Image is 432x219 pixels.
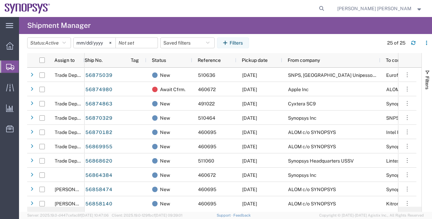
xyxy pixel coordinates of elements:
span: 510636 [198,72,215,78]
span: Ship No. [85,57,103,63]
span: New [160,168,170,182]
span: 460672 [198,87,216,92]
a: 56864384 [85,170,113,181]
span: 460695 [198,144,216,149]
span: Intel Folsom [386,130,413,135]
span: Client: 2025.19.0-129fbcf [112,213,182,217]
span: New [160,154,170,168]
span: New [160,125,170,139]
span: ALOM c/o SYNOPSYS [288,130,336,135]
span: Copyright © [DATE]-[DATE] Agistix Inc., All Rights Reserved [319,213,424,218]
span: SNPS, Portugal Unipessoal, Lda. [288,72,388,78]
span: New [160,68,170,82]
span: Filters [425,76,430,89]
span: 09/22/2025 [242,130,257,135]
span: Synopsys Inc [288,172,317,178]
a: 56868620 [85,156,113,167]
a: 56869955 [85,141,113,152]
span: Trade Department [55,144,94,149]
a: 56870329 [85,113,113,124]
span: Reference [198,57,221,63]
span: New [160,97,170,111]
button: [PERSON_NAME] [PERSON_NAME] [337,4,422,13]
span: Trade Department [55,115,94,121]
span: ALOM c/o SYNOPSYS [288,144,336,149]
span: Eurofins EAG [386,72,415,78]
span: 09/19/2025 [242,101,257,106]
span: Assign to [54,57,75,63]
span: 09/18/2025 [242,172,257,178]
span: 09/18/2025 [242,115,257,121]
img: logo [5,3,50,14]
span: Tag [131,57,139,63]
a: 56874980 [85,84,113,95]
span: ALOM c/o SYNOPSYS [288,187,336,192]
span: [DATE] 09:39:01 [155,213,182,217]
span: 460695 [198,130,216,135]
span: 491022 [198,101,215,106]
span: Trade Department [55,158,94,164]
input: Not set [116,38,158,48]
a: Feedback [233,213,251,217]
span: Synopsys [386,187,407,192]
span: From company [288,57,320,63]
span: Trade Department [55,72,94,78]
button: Status:Active [27,37,71,48]
span: Status [152,57,166,63]
h4: Shipment Manager [27,17,91,34]
span: Server: 2025.19.0-d447cefac8f [27,213,109,217]
span: New [160,182,170,197]
a: 56874863 [85,99,113,109]
span: Synopsys Inc [288,115,317,121]
span: [DATE] 10:47:06 [81,213,109,217]
span: Cyxtera SC9 [288,101,316,106]
span: 460672 [198,172,216,178]
button: Saved filters [160,37,215,48]
span: Kris Ford [55,201,93,206]
span: To company [386,57,412,63]
a: 56875039 [85,70,113,81]
span: Pickup date [242,57,268,63]
span: Rafael Chacon [55,187,93,192]
div: 25 of 25 [387,39,406,47]
span: 09/18/2025 [242,158,257,164]
span: New [160,197,170,211]
span: 09/19/2025 [242,144,257,149]
span: New [160,139,170,154]
span: 460695 [198,201,216,206]
button: Filters [217,37,249,48]
span: 511060 [198,158,214,164]
a: 56870182 [85,127,113,138]
span: Apple Inc [288,87,309,92]
span: Trade Department [55,101,94,106]
span: Marilia de Melo Fernandes [337,5,412,12]
span: ALOM c/o SYNOPSYS [288,201,336,206]
span: Kitron AB [386,201,407,206]
span: 09/19/2025 [242,201,257,206]
span: 460695 [198,187,216,192]
a: 56858140 [85,199,113,209]
span: Await Cfrm. [160,82,185,97]
span: Active [45,40,59,46]
span: 09/19/2025 [242,72,257,78]
span: New [160,111,170,125]
a: Support [217,213,234,217]
span: Trade Department [55,130,94,135]
span: Synopsys Headquarters USSV [288,158,354,164]
span: 09/19/2025 [242,87,257,92]
a: 56858474 [85,184,113,195]
span: 09/19/2025 [242,187,257,192]
span: 510464 [198,115,215,121]
input: Not set [74,38,115,48]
